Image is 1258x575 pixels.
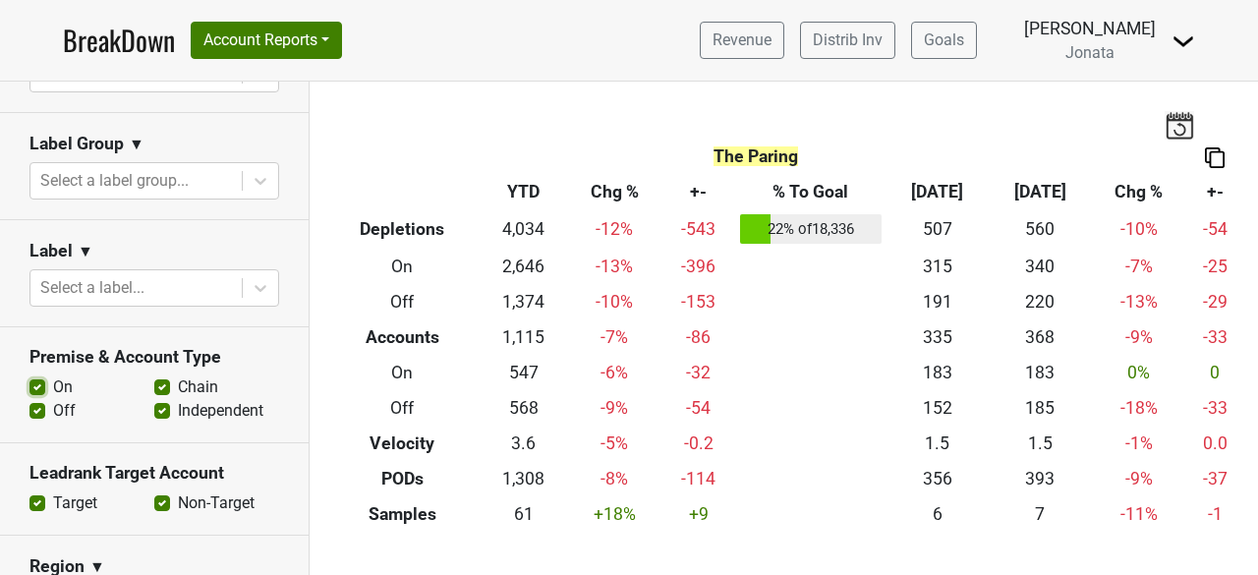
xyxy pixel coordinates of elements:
td: 1,115 [481,319,566,355]
td: 368 [989,319,1091,355]
td: 220 [989,284,1091,319]
td: 1,374 [481,284,566,319]
td: 560 [989,210,1091,250]
th: % To Goal [735,175,886,210]
td: 507 [886,210,989,250]
a: Revenue [700,22,784,59]
span: ▼ [129,133,144,156]
h3: Premise & Account Type [29,347,279,368]
td: -11 % [1091,496,1186,532]
label: Independent [178,399,263,423]
td: 568 [481,390,566,426]
td: 3.6 [481,426,566,461]
th: Velocity [324,426,481,461]
label: Target [53,491,97,515]
img: last_updated_date [1165,111,1194,139]
td: -54 [662,390,735,426]
th: +- [662,175,735,210]
td: -10 % [1091,210,1186,250]
td: -32 [662,355,735,390]
th: [DATE] [989,175,1091,210]
a: Goals [911,22,977,59]
td: -8 % [566,461,661,496]
img: Dropdown Menu [1172,29,1195,53]
td: -10 % [566,284,661,319]
label: Non-Target [178,491,255,515]
td: 0 [1186,355,1243,390]
label: Chain [178,375,218,399]
h3: Label Group [29,134,124,154]
td: 191 [886,284,989,319]
td: 393 [989,461,1091,496]
th: On [324,249,481,284]
td: 2,646 [481,249,566,284]
td: -13 % [1091,284,1186,319]
td: -396 [662,249,735,284]
th: YTD [481,175,566,210]
h3: Label [29,241,73,261]
td: -25 [1186,249,1243,284]
td: 183 [989,355,1091,390]
td: -6 % [566,355,661,390]
td: -13 % [566,249,661,284]
td: 183 [886,355,989,390]
td: -7 % [1091,249,1186,284]
th: [DATE] [886,175,989,210]
td: 335 [886,319,989,355]
th: On [324,355,481,390]
td: 340 [989,249,1091,284]
td: 6 [886,496,989,532]
td: 547 [481,355,566,390]
td: 1.5 [989,426,1091,461]
td: -153 [662,284,735,319]
td: 7 [989,496,1091,532]
td: 0 % [1091,355,1186,390]
th: Off [324,284,481,319]
td: -86 [662,319,735,355]
th: Accounts [324,319,481,355]
td: +9 [662,496,735,532]
td: 4,034 [481,210,566,250]
td: -37 [1186,461,1243,496]
td: -33 [1186,390,1243,426]
td: -9 % [1091,319,1186,355]
th: Depletions [324,210,481,250]
h3: Leadrank Target Account [29,463,279,484]
div: [PERSON_NAME] [1024,16,1156,41]
td: 1,308 [481,461,566,496]
td: -18 % [1091,390,1186,426]
a: Distrib Inv [800,22,895,59]
td: -9 % [566,390,661,426]
th: +- [1186,175,1243,210]
td: 1.5 [886,426,989,461]
td: -33 [1186,319,1243,355]
td: -1 [1186,496,1243,532]
td: 152 [886,390,989,426]
th: PODs [324,461,481,496]
td: -114 [662,461,735,496]
td: -7 % [566,319,661,355]
th: Chg % [566,175,661,210]
td: -9 % [1091,461,1186,496]
td: 356 [886,461,989,496]
td: 185 [989,390,1091,426]
span: ▼ [78,240,93,263]
span: The Paring [714,146,798,166]
td: -54 [1186,210,1243,250]
td: -0.2 [662,426,735,461]
img: Copy to clipboard [1205,147,1225,168]
th: Off [324,390,481,426]
td: 315 [886,249,989,284]
td: -12 % [566,210,661,250]
label: Off [53,399,76,423]
a: BreakDown [63,20,175,61]
td: -1 % [1091,426,1186,461]
td: -29 [1186,284,1243,319]
td: 0.0 [1186,426,1243,461]
span: Jonata [1065,43,1115,62]
td: 61 [481,496,566,532]
td: +18 % [566,496,661,532]
th: Chg % [1091,175,1186,210]
button: Account Reports [191,22,342,59]
td: -5 % [566,426,661,461]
